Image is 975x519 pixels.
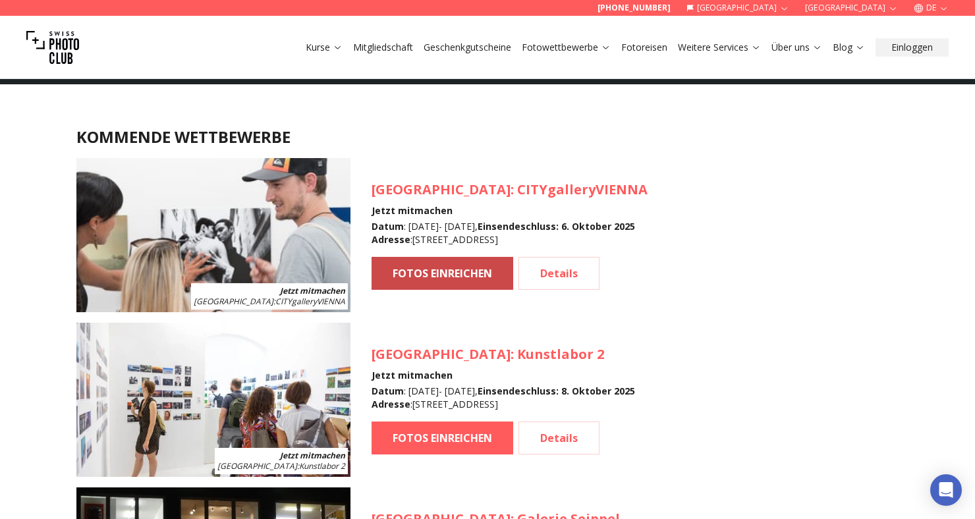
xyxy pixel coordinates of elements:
[833,41,865,54] a: Blog
[478,385,635,397] b: Einsendeschluss : 8. Oktober 2025
[280,285,345,296] b: Jetzt mitmachen
[876,38,949,57] button: Einloggen
[76,323,350,477] img: SPC Photo Awards MÜNCHEN November 2025
[372,345,635,364] h3: : Kunstlabor 2
[621,41,667,54] a: Fotoreisen
[348,38,418,57] button: Mitgliedschaft
[372,385,635,411] div: : [DATE] - [DATE] , : [STREET_ADDRESS]
[372,204,648,217] h4: Jetzt mitmachen
[518,422,599,454] a: Details
[76,158,350,312] img: SPC Photo Awards WIEN Oktober 2025
[217,460,297,472] span: [GEOGRAPHIC_DATA]
[771,41,822,54] a: Über uns
[930,474,962,506] div: Open Intercom Messenger
[598,3,671,13] a: [PHONE_NUMBER]
[616,38,673,57] button: Fotoreisen
[673,38,766,57] button: Weitere Services
[194,296,345,307] span: : CITYgalleryVIENNA
[372,233,410,246] b: Adresse
[418,38,516,57] button: Geschenkgutscheine
[76,126,899,148] h2: KOMMENDE WETTBEWERBE
[217,460,345,472] span: : Kunstlabor 2
[518,257,599,290] a: Details
[372,220,648,246] div: : [DATE] - [DATE] , : [STREET_ADDRESS]
[678,41,761,54] a: Weitere Services
[300,38,348,57] button: Kurse
[372,398,410,410] b: Adresse
[280,450,345,461] b: Jetzt mitmachen
[424,41,511,54] a: Geschenkgutscheine
[372,180,511,198] span: [GEOGRAPHIC_DATA]
[372,385,404,397] b: Datum
[194,296,273,307] span: [GEOGRAPHIC_DATA]
[306,41,343,54] a: Kurse
[372,180,648,199] h3: : CITYgalleryVIENNA
[372,257,513,290] a: FOTOS EINREICHEN
[372,369,635,382] h4: Jetzt mitmachen
[478,220,635,232] b: Einsendeschluss : 6. Oktober 2025
[353,41,413,54] a: Mitgliedschaft
[827,38,870,57] button: Blog
[522,41,611,54] a: Fotowettbewerbe
[26,21,79,74] img: Swiss photo club
[516,38,616,57] button: Fotowettbewerbe
[372,422,513,454] a: FOTOS EINREICHEN
[766,38,827,57] button: Über uns
[372,220,404,232] b: Datum
[372,345,511,363] span: [GEOGRAPHIC_DATA]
